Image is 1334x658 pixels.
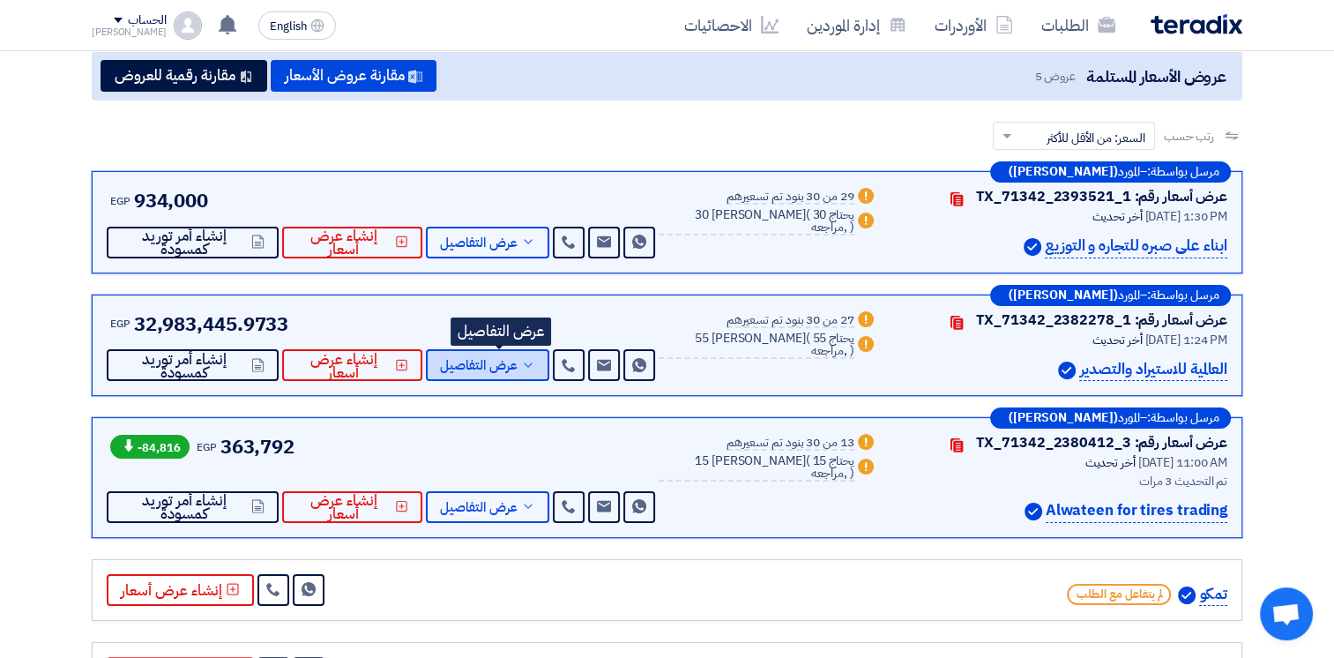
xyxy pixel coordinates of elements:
button: إنشاء عرض أسعار [107,574,254,606]
button: إنشاء أمر توريد كمسودة [107,491,279,523]
div: عرض أسعار رقم: TX_71342_2393521_1 [976,186,1227,207]
div: 30 [PERSON_NAME] [659,209,853,236]
span: إنشاء أمر توريد كمسودة [121,494,248,520]
div: 13 من 30 بنود تم تسعيرهم [727,437,854,451]
button: إنشاء عرض أسعار [282,491,421,523]
span: EGP [110,193,130,209]
span: ( [806,206,810,224]
button: عرض التفاصيل [426,491,550,523]
span: أخر تحديث [1084,453,1135,472]
img: Verified Account [1024,238,1041,256]
span: إنشاء أمر توريد كمسودة [121,353,248,379]
span: -84,816 [110,435,190,459]
div: – [990,285,1231,306]
span: [DATE] 1:24 PM [1144,331,1227,349]
b: ([PERSON_NAME]) [1009,412,1118,424]
div: 15 [PERSON_NAME] [659,455,853,482]
a: الأوردرات [920,4,1027,46]
span: 363,792 [220,432,294,461]
a: إدارة الموردين [793,4,920,46]
span: المورد [1118,412,1140,424]
span: المورد [1118,166,1140,178]
div: عرض أسعار رقم: TX_71342_2380412_3 [976,432,1227,453]
span: عروض 5 [1034,67,1075,86]
span: 15 يحتاج مراجعه, [810,452,853,482]
div: – [990,161,1231,183]
span: إنشاء عرض أسعار [296,353,391,379]
div: 27 من 30 بنود تم تسعيرهم [727,314,854,328]
span: 30 يحتاج مراجعه, [810,206,853,236]
span: 55 يحتاج مراجعه, [810,329,853,360]
button: إنشاء عرض أسعار [282,349,421,381]
span: مرسل بواسطة: [1147,412,1219,424]
button: عرض التفاصيل [426,227,550,258]
span: إنشاء أمر توريد كمسودة [121,229,248,256]
div: عرض أسعار رقم: TX_71342_2382278_1 [976,310,1227,331]
span: ) [850,464,854,482]
span: English [270,20,307,33]
a: الاحصائيات [670,4,793,46]
span: عروض الأسعار المستلمة [1086,64,1226,88]
button: عرض التفاصيل [426,349,550,381]
span: [DATE] 11:00 AM [1137,453,1227,472]
span: المورد [1118,289,1140,302]
img: Verified Account [1025,503,1042,520]
div: Open chat [1260,587,1313,640]
div: 55 [PERSON_NAME] [659,333,853,359]
div: عرض التفاصيل [451,318,551,346]
p: العالمية للاستيراد والتصدير [1079,358,1227,382]
button: إنشاء أمر توريد كمسودة [107,349,279,381]
img: profile_test.png [174,11,202,40]
img: Verified Account [1178,587,1196,604]
a: الطلبات [1027,4,1129,46]
span: ( [806,329,810,348]
img: Verified Account [1058,362,1076,379]
div: 29 من 30 بنود تم تسعيرهم [727,191,854,205]
div: – [990,408,1231,429]
button: English [258,11,336,40]
p: تمكو [1199,583,1227,607]
span: 934,000 [134,186,208,215]
span: عرض التفاصيل [440,501,518,514]
span: إنشاء عرض أسعار [296,229,391,256]
span: EGP [110,316,130,332]
span: ( [806,452,810,470]
span: ) [850,341,854,360]
div: تم التحديث 3 مرات [898,472,1227,490]
img: Teradix logo [1151,14,1242,34]
span: أخر تحديث [1092,207,1142,226]
button: مقارنة رقمية للعروض [101,60,267,92]
b: ([PERSON_NAME]) [1009,289,1118,302]
p: Alwateen for tires trading [1046,499,1227,523]
span: أخر تحديث [1092,331,1142,349]
span: مرسل بواسطة: [1147,166,1219,178]
div: الحساب [128,13,166,28]
span: 32,983,445.9733 [134,310,289,339]
button: مقارنة عروض الأسعار [271,60,436,92]
div: [PERSON_NAME] [92,27,167,37]
span: EGP [197,439,217,455]
b: ([PERSON_NAME]) [1009,166,1118,178]
button: إنشاء أمر توريد كمسودة [107,227,279,258]
span: السعر: من الأقل للأكثر [1047,129,1145,147]
button: إنشاء عرض أسعار [282,227,421,258]
p: ابناء على صبره للتجاره و التوزيع [1045,235,1227,258]
span: [DATE] 1:30 PM [1144,207,1227,226]
span: ) [850,218,854,236]
span: رتب حسب [1164,127,1214,146]
span: إنشاء عرض أسعار [296,494,391,520]
span: مرسل بواسطة: [1147,289,1219,302]
span: لم يتفاعل مع الطلب [1067,584,1171,605]
span: عرض التفاصيل [440,359,518,372]
span: عرض التفاصيل [440,236,518,250]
